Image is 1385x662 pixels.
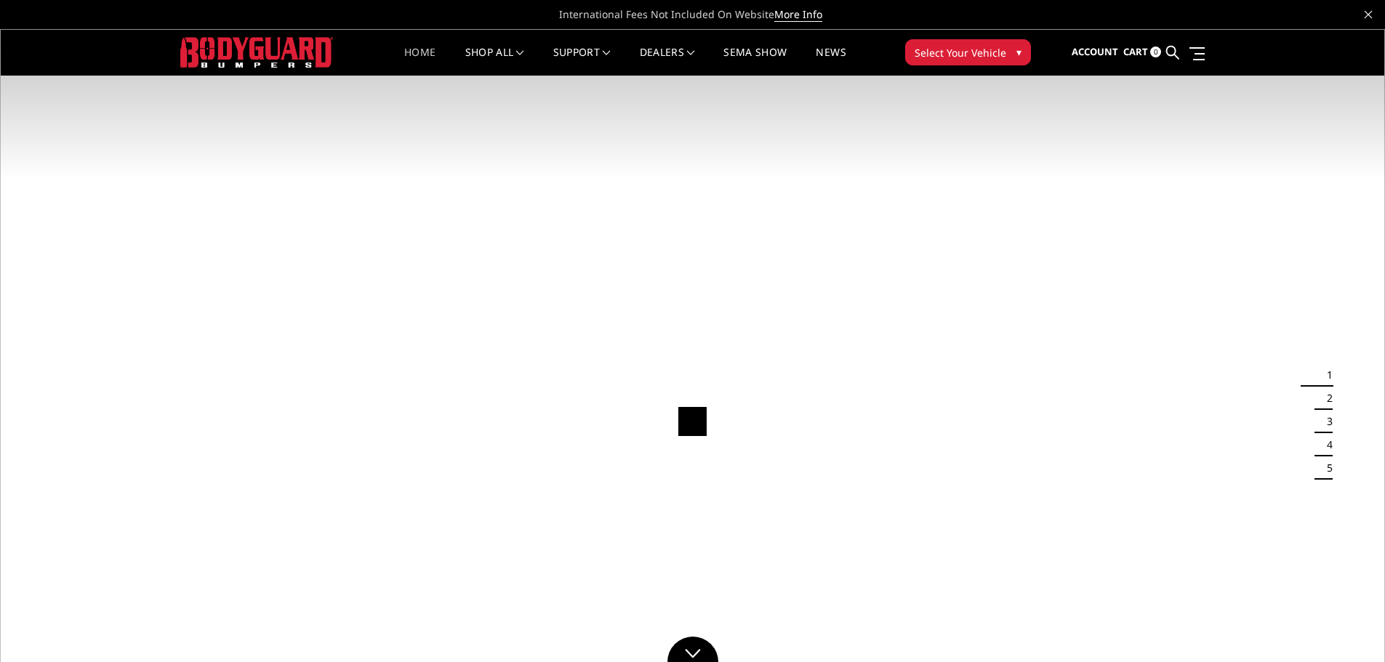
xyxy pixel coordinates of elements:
a: Home [404,47,435,76]
a: Support [553,47,611,76]
button: Select Your Vehicle [905,39,1031,65]
span: 0 [1150,47,1161,57]
span: Account [1072,45,1118,58]
button: 1 of 5 [1318,363,1333,387]
a: More Info [774,7,822,22]
span: ▾ [1016,44,1021,60]
img: BODYGUARD BUMPERS [180,37,333,67]
a: SEMA Show [723,47,787,76]
a: Cart 0 [1123,33,1161,72]
button: 2 of 5 [1318,387,1333,410]
span: Cart [1123,45,1148,58]
a: Account [1072,33,1118,72]
button: 4 of 5 [1318,433,1333,456]
button: 3 of 5 [1318,410,1333,433]
a: News [816,47,846,76]
a: Click to Down [667,637,718,662]
a: shop all [465,47,524,76]
span: Select Your Vehicle [915,45,1006,60]
a: Dealers [640,47,695,76]
button: 5 of 5 [1318,456,1333,480]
